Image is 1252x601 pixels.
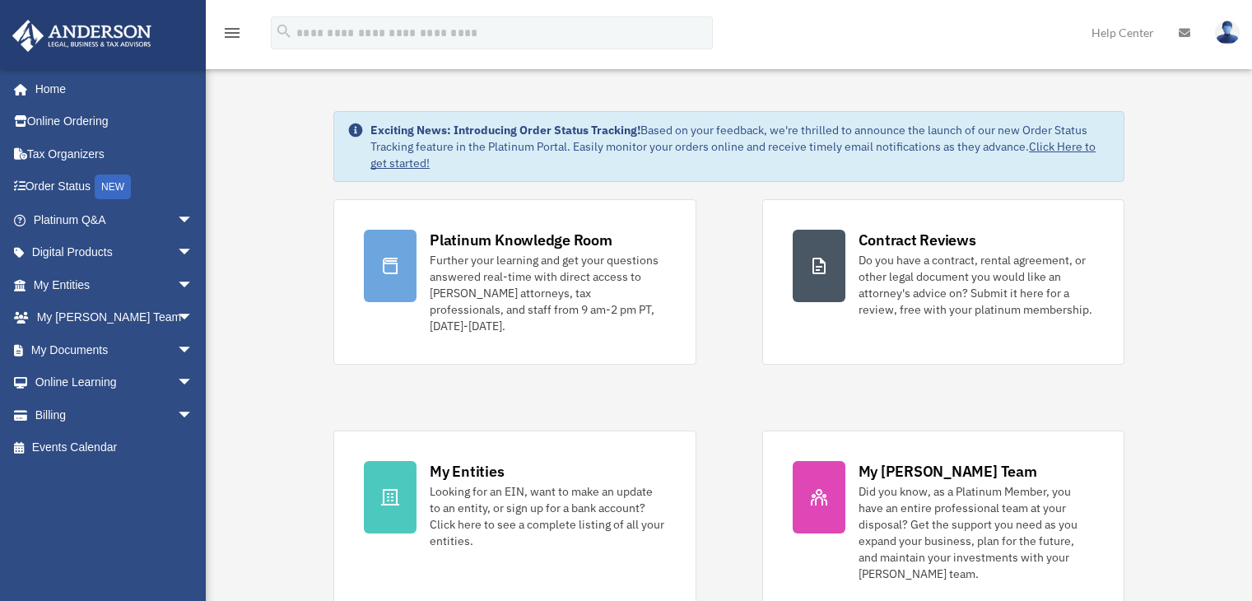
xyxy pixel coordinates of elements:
a: Digital Productsarrow_drop_down [12,236,218,269]
img: Anderson Advisors Platinum Portal [7,20,156,52]
i: search [275,22,293,40]
a: Billingarrow_drop_down [12,398,218,431]
a: Order StatusNEW [12,170,218,204]
div: Platinum Knowledge Room [430,230,612,250]
div: NEW [95,175,131,199]
span: arrow_drop_down [177,366,210,400]
a: Contract Reviews Do you have a contract, rental agreement, or other legal document you would like... [762,199,1124,365]
div: Did you know, as a Platinum Member, you have an entire professional team at your disposal? Get th... [859,483,1094,582]
a: Online Learningarrow_drop_down [12,366,218,399]
a: Platinum Q&Aarrow_drop_down [12,203,218,236]
i: menu [222,23,242,43]
div: Based on your feedback, we're thrilled to announce the launch of our new Order Status Tracking fe... [370,122,1110,171]
div: Contract Reviews [859,230,976,250]
span: arrow_drop_down [177,203,210,237]
a: Click Here to get started! [370,139,1096,170]
a: Platinum Knowledge Room Further your learning and get your questions answered real-time with dire... [333,199,696,365]
div: Further your learning and get your questions answered real-time with direct access to [PERSON_NAM... [430,252,665,334]
span: arrow_drop_down [177,301,210,335]
a: Tax Organizers [12,137,218,170]
a: My [PERSON_NAME] Teamarrow_drop_down [12,301,218,334]
div: Do you have a contract, rental agreement, or other legal document you would like an attorney's ad... [859,252,1094,318]
a: Online Ordering [12,105,218,138]
img: User Pic [1215,21,1240,44]
a: menu [222,29,242,43]
span: arrow_drop_down [177,398,210,432]
div: Looking for an EIN, want to make an update to an entity, or sign up for a bank account? Click her... [430,483,665,549]
a: My Documentsarrow_drop_down [12,333,218,366]
div: My [PERSON_NAME] Team [859,461,1037,482]
span: arrow_drop_down [177,268,210,302]
span: arrow_drop_down [177,236,210,270]
a: Events Calendar [12,431,218,464]
strong: Exciting News: Introducing Order Status Tracking! [370,123,640,137]
span: arrow_drop_down [177,333,210,367]
div: My Entities [430,461,504,482]
a: My Entitiesarrow_drop_down [12,268,218,301]
a: Home [12,72,210,105]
